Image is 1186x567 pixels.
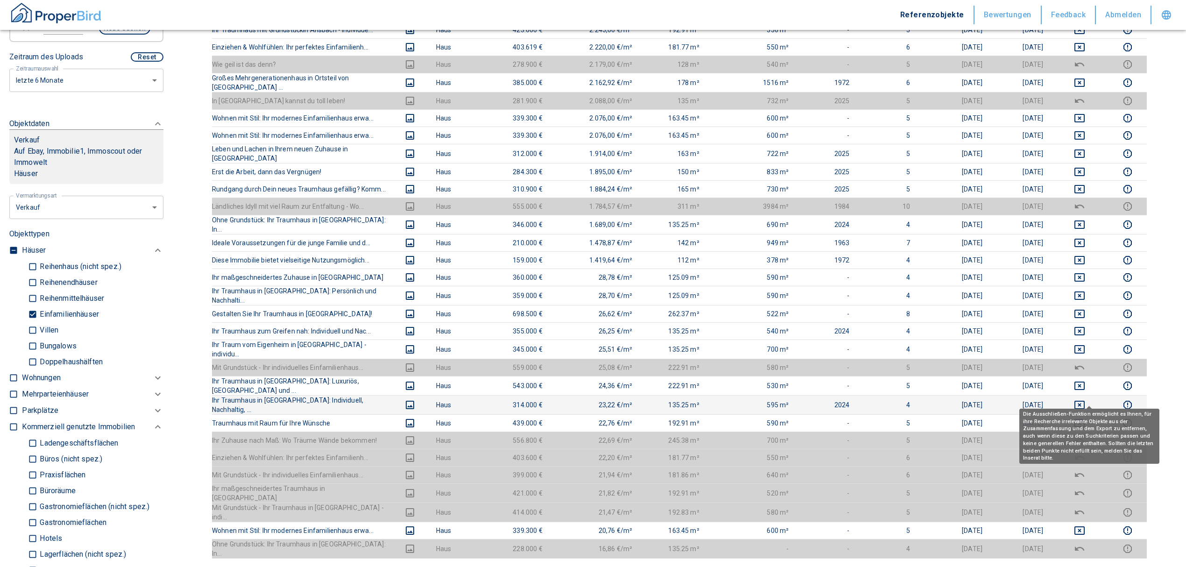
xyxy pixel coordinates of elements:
[707,286,797,305] td: 590 m²
[212,305,391,322] th: Gestalten Sie Ihr Traumhaus in [GEOGRAPHIC_DATA]!
[1116,308,1139,319] button: report this listing
[707,305,797,322] td: 522 m²
[1058,488,1101,499] button: deselect this listing
[857,269,918,286] td: 4
[990,198,1051,215] td: [DATE]
[990,269,1051,286] td: [DATE]
[550,269,640,286] td: 28,78 €/m²
[429,340,489,359] td: Haus
[918,215,990,234] td: [DATE]
[857,56,918,73] td: 5
[640,92,707,109] td: 135 m²
[918,305,990,322] td: [DATE]
[1116,255,1139,266] button: report this listing
[707,251,797,269] td: 378 m²
[1116,148,1139,159] button: report this listing
[640,305,707,322] td: 262.37 m²
[1058,130,1101,141] button: deselect this listing
[429,163,489,180] td: Haus
[1116,543,1139,554] button: report this listing
[918,269,990,286] td: [DATE]
[707,56,797,73] td: 540 m²
[918,180,990,198] td: [DATE]
[1116,237,1139,248] button: report this listing
[399,362,421,373] button: images
[990,251,1051,269] td: [DATE]
[1058,543,1101,554] button: deselect this listing
[640,127,707,144] td: 163.45 m²
[707,109,797,127] td: 600 m²
[990,163,1051,180] td: [DATE]
[1058,362,1101,373] button: deselect this listing
[22,370,163,386] div: Wohnungen
[974,6,1042,24] button: Bewertungen
[37,295,104,302] p: Reihenmittelhäuser
[9,1,103,25] img: ProperBird Logo and Home Button
[918,144,990,163] td: [DATE]
[1058,148,1101,159] button: deselect this listing
[796,144,857,163] td: 2025
[489,234,550,251] td: 210.000 €
[640,144,707,163] td: 163 m²
[1116,344,1139,355] button: report this listing
[1058,201,1101,212] button: deselect this listing
[212,359,391,376] th: Mit Grundstück - Ihr individuelles Einfamilienhaus...
[796,251,857,269] td: 1972
[796,180,857,198] td: 2025
[918,251,990,269] td: [DATE]
[489,127,550,144] td: 339.300 €
[1058,469,1101,481] button: deselect this listing
[1116,525,1139,536] button: report this listing
[990,305,1051,322] td: [DATE]
[212,73,391,92] th: Großes Mehrgenerationenhaus in Ortsteil von [GEOGRAPHIC_DATA] ...
[707,322,797,340] td: 540 m²
[707,215,797,234] td: 690 m²
[399,130,421,141] button: images
[212,109,391,127] th: Wohnen mit Stil: Ihr modernes Einfamilienhaus erwa...
[22,372,60,383] p: Wohnungen
[489,198,550,215] td: 555.000 €
[1116,219,1139,230] button: report this listing
[489,251,550,269] td: 159.000 €
[640,359,707,376] td: 222.91 m²
[1116,362,1139,373] button: report this listing
[918,109,990,127] td: [DATE]
[489,92,550,109] td: 281.900 €
[796,215,857,234] td: 2024
[918,322,990,340] td: [DATE]
[399,59,421,70] button: images
[399,290,421,301] button: images
[857,198,918,215] td: 10
[640,198,707,215] td: 311 m²
[796,127,857,144] td: -
[796,305,857,322] td: -
[990,322,1051,340] td: [DATE]
[550,251,640,269] td: 1.419,64 €/m²
[1058,59,1101,70] button: deselect this listing
[857,144,918,163] td: 5
[37,311,99,318] p: Einfamilienhäuser
[399,344,421,355] button: images
[640,234,707,251] td: 142 m²
[9,51,83,63] p: Zeitraum des Uploads
[429,92,489,109] td: Haus
[857,340,918,359] td: 4
[212,269,391,286] th: Ihr maßgeschneidertes Zuhause in [GEOGRAPHIC_DATA]
[9,1,103,28] button: ProperBird Logo and Home Button
[640,38,707,56] td: 181.77 m²
[1058,77,1101,88] button: deselect this listing
[796,322,857,340] td: 2024
[489,144,550,163] td: 312.000 €
[399,237,421,248] button: images
[707,38,797,56] td: 550 m²
[640,340,707,359] td: 135.25 m²
[212,180,391,198] th: Rundgang durch Dein neues Traumhaus gefällig? Komm...
[489,322,550,340] td: 355.000 €
[212,234,391,251] th: Ideale Voraussetzungen für die junge Familie und d...
[550,234,640,251] td: 1.478,87 €/m²
[399,77,421,88] button: images
[857,215,918,234] td: 4
[399,469,421,481] button: images
[399,166,421,177] button: images
[707,92,797,109] td: 732 m²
